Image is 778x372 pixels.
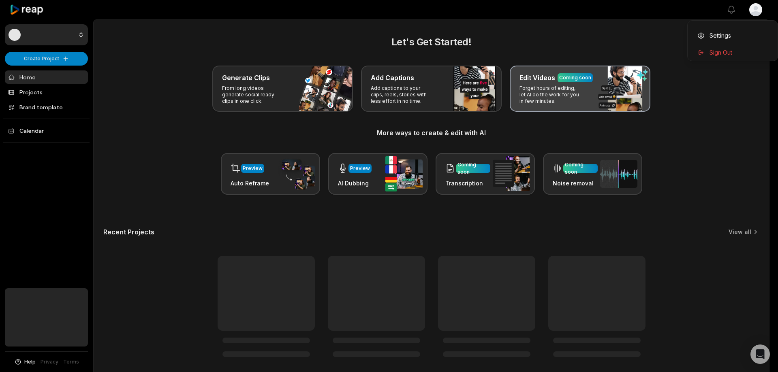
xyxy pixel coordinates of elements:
[222,85,285,104] p: From long videos generate social ready clips in one click.
[243,165,263,172] div: Preview
[565,161,596,176] div: Coming soon
[103,128,759,138] h3: More ways to create & edit with AI
[5,70,88,84] a: Home
[710,31,731,40] span: Settings
[24,358,36,366] span: Help
[559,74,591,81] div: Coming soon
[222,73,270,83] h3: Generate Clips
[445,179,490,187] h3: Transcription
[350,165,370,172] div: Preview
[103,228,154,236] h2: Recent Projects
[385,156,423,191] img: ai_dubbing.png
[519,85,582,104] p: Forget hours of editing, let AI do the work for you in few minutes.
[493,156,530,191] img: transcription.png
[553,179,598,187] h3: Noise removal
[5,124,88,137] a: Calendar
[750,344,770,364] div: Open Intercom Messenger
[710,48,732,57] span: Sign Out
[371,73,414,83] h3: Add Captions
[278,158,315,190] img: auto_reframe.png
[519,73,555,83] h3: Edit Videos
[41,358,58,366] a: Privacy
[371,85,434,104] p: Add captions to your clips, reels, stories with less effort in no time.
[103,35,759,49] h2: Let's Get Started!
[231,179,269,187] h3: Auto Reframe
[5,100,88,114] a: Brand template
[338,179,372,187] h3: AI Dubbing
[5,85,88,99] a: Projects
[5,52,88,66] button: Create Project
[600,160,637,188] img: noise_removal.png
[729,228,751,236] a: View all
[457,161,489,176] div: Coming soon
[63,358,79,366] a: Terms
